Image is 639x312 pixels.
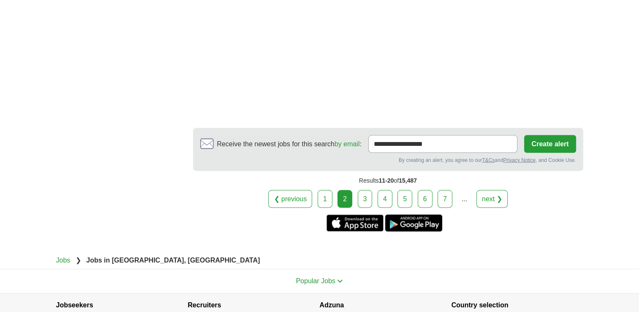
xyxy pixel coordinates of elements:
a: Get the Android app [385,215,442,232]
a: 6 [418,190,432,208]
span: Popular Jobs [296,277,335,285]
strong: Jobs in [GEOGRAPHIC_DATA], [GEOGRAPHIC_DATA] [86,257,260,264]
a: next ❯ [476,190,508,208]
img: toggle icon [337,279,343,283]
div: Results of [193,171,583,190]
a: T&Cs [482,157,495,163]
span: 11-20 [379,177,394,184]
span: ❯ [76,257,81,264]
div: ... [456,191,473,208]
span: Receive the newest jobs for this search : [217,139,362,149]
div: 2 [337,190,352,208]
button: Create alert [524,135,576,153]
a: 7 [438,190,452,208]
a: Get the iPhone app [326,215,383,232]
a: 5 [397,190,412,208]
div: By creating an alert, you agree to our and , and Cookie Use. [200,156,576,164]
a: 1 [318,190,332,208]
a: by email [334,140,360,148]
a: Jobs [56,257,71,264]
a: 4 [378,190,392,208]
a: 3 [358,190,373,208]
a: ❮ previous [268,190,312,208]
a: Privacy Notice [503,157,536,163]
span: 15,487 [399,177,417,184]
